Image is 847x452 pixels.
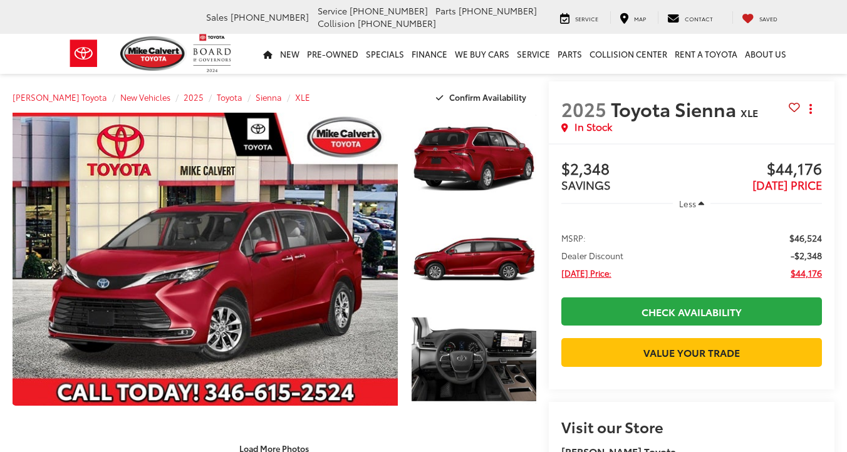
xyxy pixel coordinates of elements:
[412,213,536,306] a: Expand Photo 2
[561,267,611,279] span: [DATE] Price:
[408,34,451,74] a: Finance
[435,4,456,17] span: Parts
[791,267,822,279] span: $44,176
[276,34,303,74] a: New
[318,17,355,29] span: Collision
[586,34,671,74] a: Collision Center
[554,34,586,74] a: Parts
[561,232,586,244] span: MSRP:
[561,249,623,262] span: Dealer Discount
[732,11,787,24] a: My Saved Vehicles
[9,112,402,407] img: 2025 Toyota Sienna XLE
[561,338,822,366] a: Value Your Trade
[610,11,655,24] a: Map
[561,418,822,434] h2: Visit our Store
[800,98,822,120] button: Actions
[673,192,710,215] button: Less
[752,177,822,193] span: [DATE] PRICE
[551,11,608,24] a: Service
[13,113,398,406] a: Expand Photo 0
[303,34,362,74] a: Pre-Owned
[362,34,408,74] a: Specials
[350,4,428,17] span: [PHONE_NUMBER]
[679,198,696,209] span: Less
[412,113,536,206] a: Expand Photo 1
[561,95,606,122] span: 2025
[671,34,741,74] a: Rent a Toyota
[295,91,310,103] a: XLE
[791,249,822,262] span: -$2,348
[206,11,228,23] span: Sales
[412,312,536,406] a: Expand Photo 3
[358,17,436,29] span: [PHONE_NUMBER]
[561,160,692,179] span: $2,348
[451,34,513,74] a: WE BUY CARS
[60,33,107,74] img: Toyota
[575,14,598,23] span: Service
[513,34,554,74] a: Service
[410,111,537,207] img: 2025 Toyota Sienna XLE
[561,177,611,193] span: SAVINGS
[410,212,537,307] img: 2025 Toyota Sienna XLE
[789,232,822,244] span: $46,524
[692,160,822,179] span: $44,176
[759,14,777,23] span: Saved
[184,91,204,103] a: 2025
[634,14,646,23] span: Map
[740,105,758,120] span: XLE
[574,120,612,134] span: In Stock
[217,91,242,103] a: Toyota
[120,36,187,71] img: Mike Calvert Toyota
[429,86,536,108] button: Confirm Availability
[658,11,722,24] a: Contact
[231,11,309,23] span: [PHONE_NUMBER]
[741,34,790,74] a: About Us
[611,95,740,122] span: Toyota Sienna
[449,91,526,103] span: Confirm Availability
[685,14,713,23] span: Contact
[410,312,537,407] img: 2025 Toyota Sienna XLE
[561,297,822,326] a: Check Availability
[809,104,812,114] span: dropdown dots
[120,91,170,103] a: New Vehicles
[459,4,537,17] span: [PHONE_NUMBER]
[259,34,276,74] a: Home
[13,91,107,103] a: [PERSON_NAME] Toyota
[318,4,347,17] span: Service
[256,91,282,103] a: Sienna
